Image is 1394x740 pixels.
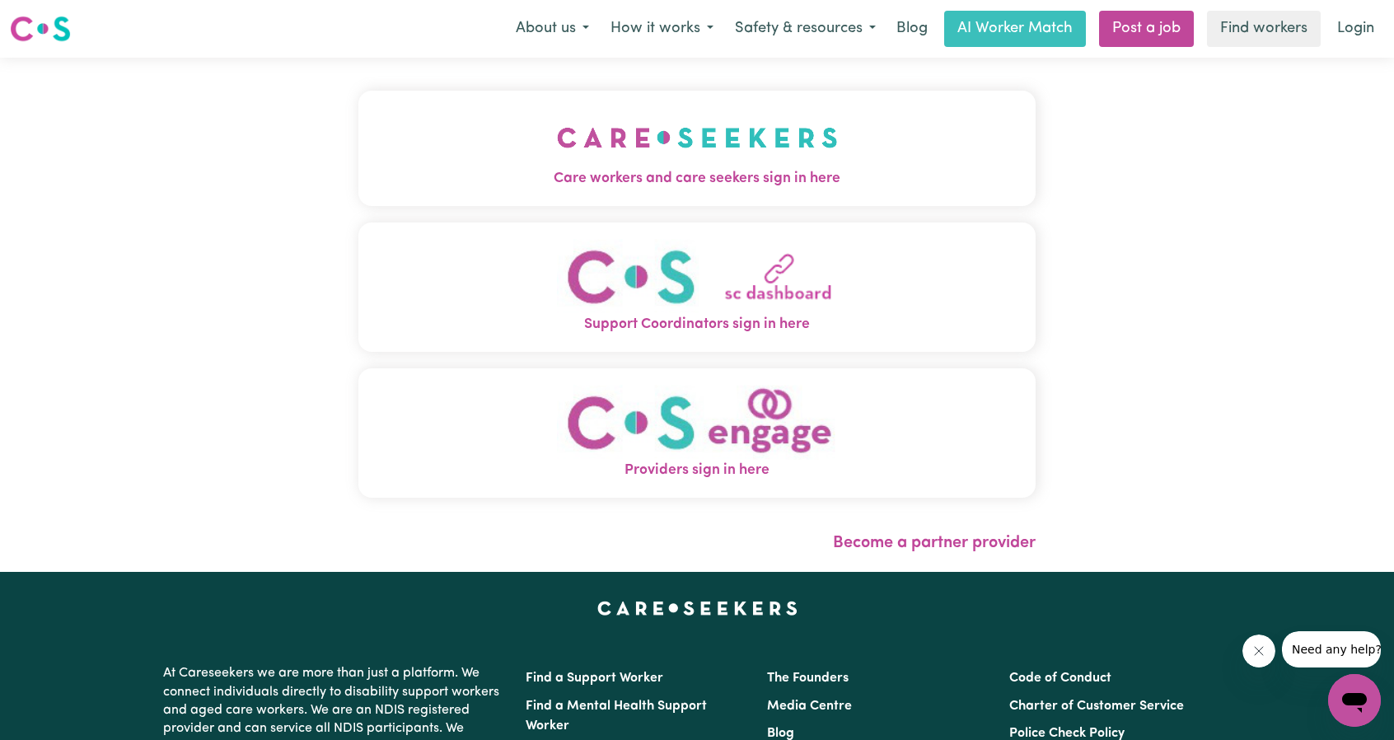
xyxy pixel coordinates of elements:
[724,12,886,46] button: Safety & resources
[767,727,794,740] a: Blog
[767,672,849,685] a: The Founders
[505,12,600,46] button: About us
[358,368,1036,498] button: Providers sign in here
[358,460,1036,481] span: Providers sign in here
[944,11,1086,47] a: AI Worker Match
[1099,11,1194,47] a: Post a job
[886,11,938,47] a: Blog
[1327,11,1384,47] a: Login
[358,168,1036,190] span: Care workers and care seekers sign in here
[358,222,1036,352] button: Support Coordinators sign in here
[10,14,71,44] img: Careseekers logo
[526,672,663,685] a: Find a Support Worker
[597,602,798,615] a: Careseekers home page
[1328,674,1381,727] iframe: Button to launch messaging window
[1009,700,1184,713] a: Charter of Customer Service
[767,700,852,713] a: Media Centre
[358,91,1036,206] button: Care workers and care seekers sign in here
[1009,727,1125,740] a: Police Check Policy
[10,12,100,25] span: Need any help?
[526,700,707,733] a: Find a Mental Health Support Worker
[1207,11,1321,47] a: Find workers
[10,10,71,48] a: Careseekers logo
[600,12,724,46] button: How it works
[358,314,1036,335] span: Support Coordinators sign in here
[1242,635,1275,667] iframe: Close message
[1009,672,1111,685] a: Code of Conduct
[833,535,1036,551] a: Become a partner provider
[1282,631,1381,667] iframe: Message from company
